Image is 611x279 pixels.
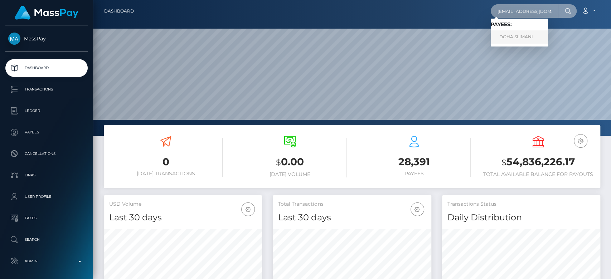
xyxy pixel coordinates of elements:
[8,234,85,245] p: Search
[447,201,595,208] h5: Transactions Status
[5,145,88,163] a: Cancellations
[5,231,88,249] a: Search
[5,102,88,120] a: Ledger
[5,209,88,227] a: Taxes
[447,211,595,224] h4: Daily Distribution
[491,4,558,18] input: Search...
[8,170,85,181] p: Links
[109,171,223,177] h6: [DATE] Transactions
[481,155,595,170] h3: 54,836,226.17
[5,166,88,184] a: Links
[8,84,85,95] p: Transactions
[491,21,548,28] h6: Payees:
[8,106,85,116] p: Ledger
[358,155,471,169] h3: 28,391
[8,148,85,159] p: Cancellations
[8,63,85,73] p: Dashboard
[491,30,548,44] a: DOHA SLIMANI
[109,211,257,224] h4: Last 30 days
[278,211,426,224] h4: Last 30 days
[8,213,85,224] p: Taxes
[276,157,281,167] small: $
[104,4,134,19] a: Dashboard
[8,191,85,202] p: User Profile
[8,33,20,45] img: MassPay
[233,155,347,170] h3: 0.00
[5,252,88,270] a: Admin
[501,157,506,167] small: $
[5,80,88,98] a: Transactions
[8,127,85,138] p: Payees
[15,6,78,20] img: MassPay Logo
[5,59,88,77] a: Dashboard
[278,201,426,208] h5: Total Transactions
[5,188,88,206] a: User Profile
[109,201,257,208] h5: USD Volume
[233,171,347,177] h6: [DATE] Volume
[5,123,88,141] a: Payees
[8,256,85,266] p: Admin
[109,155,223,169] h3: 0
[5,35,88,42] span: MassPay
[481,171,595,177] h6: Total Available Balance for Payouts
[358,171,471,177] h6: Payees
